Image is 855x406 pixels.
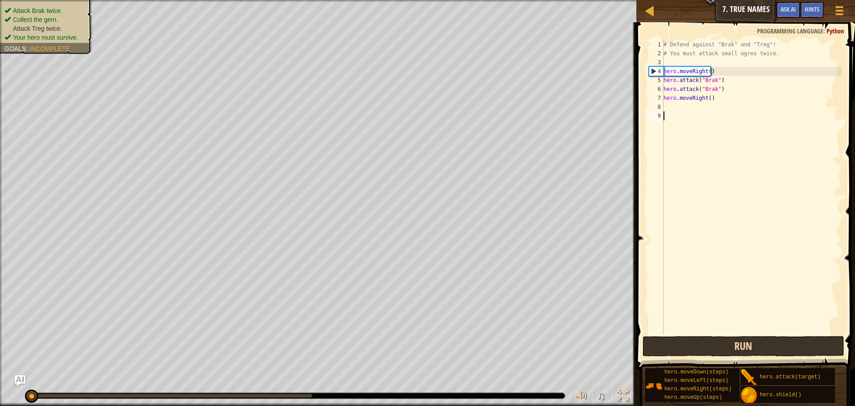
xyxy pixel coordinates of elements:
span: hero.moveRight(steps) [664,386,732,392]
button: Ask AI [776,2,800,18]
span: Python [826,27,844,35]
span: hero.moveUp(steps) [664,394,722,401]
button: ♫ [595,388,610,406]
button: Adjust volume [573,388,590,406]
span: Ask AI [781,5,796,13]
div: 4 [649,67,664,76]
span: Your hero must survive. [13,34,78,41]
span: Attack Brak twice. [13,7,62,14]
div: 8 [649,103,664,111]
span: : [823,27,826,35]
span: hero.moveDown(steps) [664,369,729,375]
span: hero.attack(target) [760,374,821,380]
div: 3 [649,58,664,67]
div: 2 [649,49,664,58]
div: 1 [649,40,664,49]
button: Show game menu [828,2,851,23]
span: hero.moveLeft(steps) [664,377,729,384]
div: 5 [649,76,664,85]
span: Goals [4,45,26,52]
span: : [26,45,29,52]
span: Hints [805,5,819,13]
div: 6 [649,85,664,94]
span: Programming language [757,27,823,35]
div: 9 [649,111,664,120]
img: portrait.png [645,377,662,394]
img: portrait.png [741,387,757,404]
li: Attack Treg twice. [4,24,85,33]
div: 7 [649,94,664,103]
span: Attack Treg twice. [13,25,62,32]
button: Toggle fullscreen [614,388,632,406]
li: Your hero must survive. [4,33,85,42]
img: portrait.png [741,369,757,386]
span: Incomplete [29,45,70,52]
button: Run [643,336,844,357]
button: Ask AI [15,375,25,386]
span: hero.shield() [760,392,802,398]
span: ♫ [597,389,606,402]
span: Collect the gem. [13,16,58,23]
li: Collect the gem. [4,15,85,24]
li: Attack Brak twice. [4,6,85,15]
